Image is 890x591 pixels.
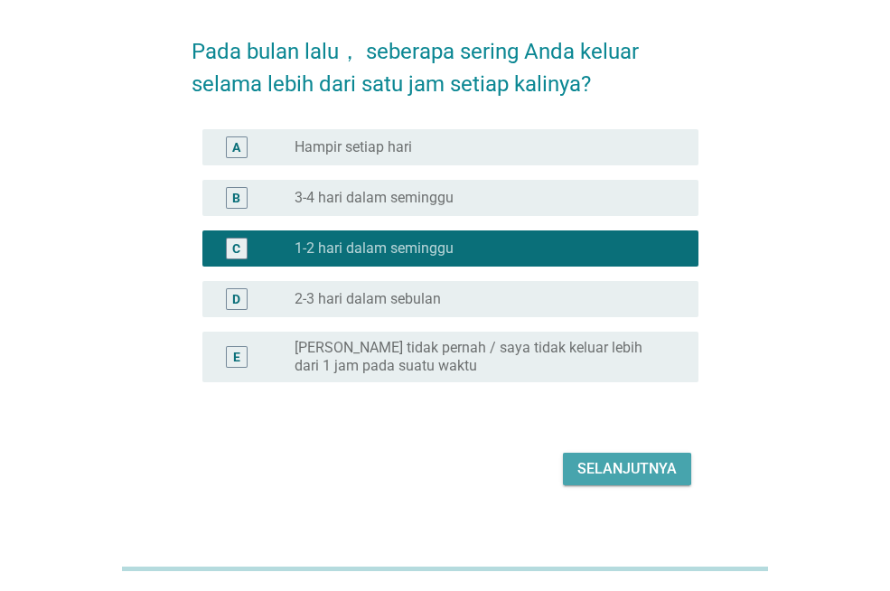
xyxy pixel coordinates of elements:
[295,189,454,207] label: 3-4 hari dalam seminggu
[577,458,677,480] div: Selanjutnya
[232,289,240,308] div: D
[295,339,670,375] label: [PERSON_NAME] tidak pernah / saya tidak keluar lebih dari 1 jam pada suatu waktu
[295,239,454,258] label: 1-2 hari dalam seminggu
[232,137,240,156] div: A
[233,347,240,366] div: E
[295,290,441,308] label: 2-3 hari dalam sebulan
[232,188,240,207] div: B
[563,453,691,485] button: Selanjutnya
[295,138,412,156] label: Hampir setiap hari
[232,239,240,258] div: C
[192,17,698,100] h2: Pada bulan lalu， seberapa sering Anda keluar selama lebih dari satu jam setiap kalinya?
